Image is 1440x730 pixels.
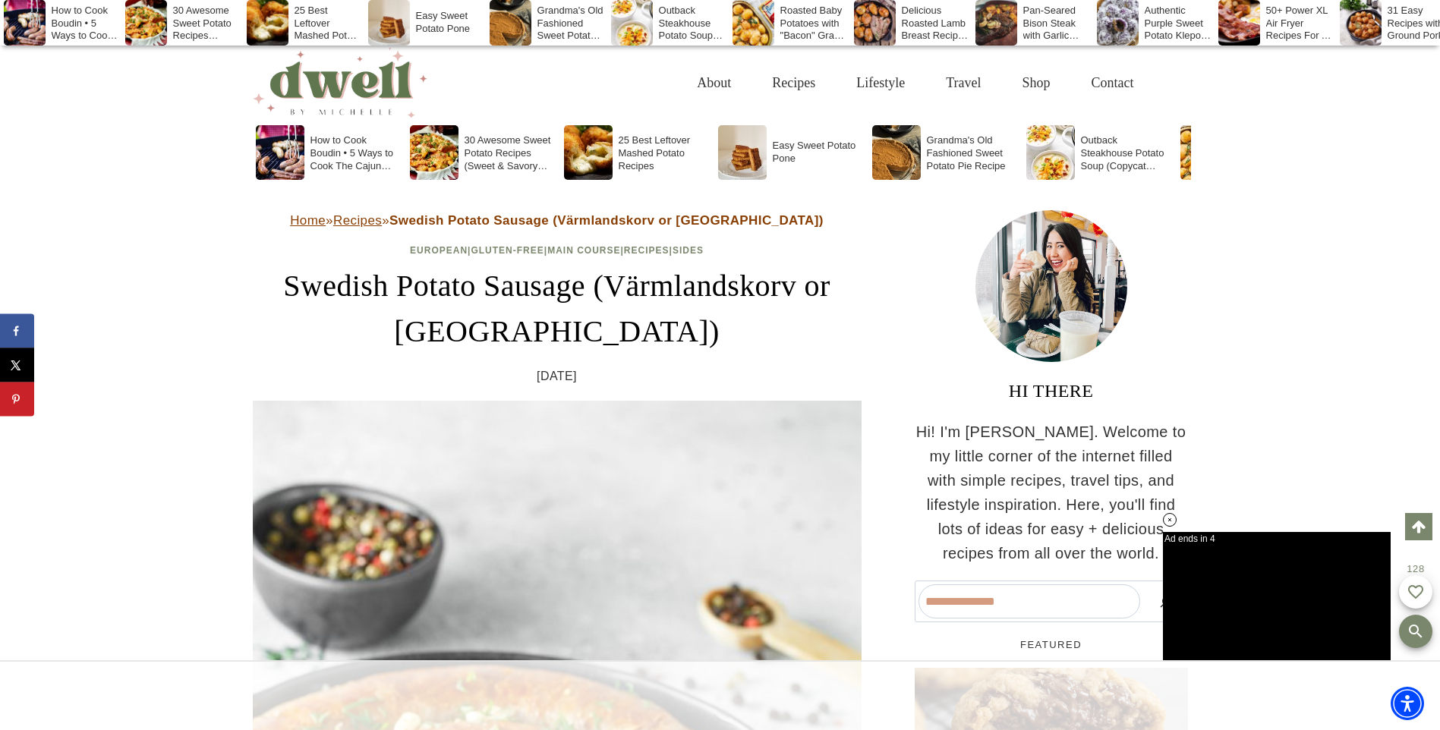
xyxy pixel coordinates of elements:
[915,420,1188,565] p: Hi! I'm [PERSON_NAME]. Welcome to my little corner of the internet filled with simple recipes, tr...
[752,58,836,108] a: Recipes
[915,637,1188,653] h5: FEATURED
[1391,687,1424,720] div: Accessibility Menu
[410,245,468,256] a: European
[836,58,925,108] a: Lifestyle
[673,245,704,256] a: Sides
[290,213,824,228] span: » »
[676,58,1154,108] nav: Primary Navigation
[624,245,670,256] a: Recipes
[1071,58,1155,108] a: Contact
[1405,513,1432,540] a: Scroll to top
[290,213,326,228] a: Home
[537,367,577,386] time: [DATE]
[253,48,427,118] img: DWELL by michelle
[389,213,824,228] strong: Swedish Potato Sausage (Värmlandskorv or [GEOGRAPHIC_DATA])
[547,245,620,256] a: Main Course
[915,377,1188,404] h3: HI THERE
[1001,58,1070,108] a: Shop
[444,662,997,730] iframe: Advertisement
[253,263,862,354] h1: Swedish Potato Sausage (Värmlandskorv or [GEOGRAPHIC_DATA])
[471,245,544,256] a: Gluten-Free
[410,245,704,256] span: | | | |
[333,213,382,228] a: Recipes
[925,58,1001,108] a: Travel
[676,58,752,108] a: About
